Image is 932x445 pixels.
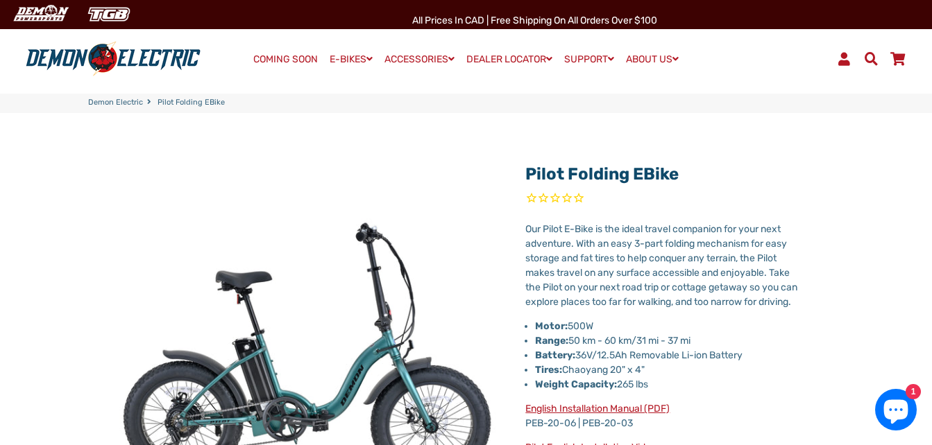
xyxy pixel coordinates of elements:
[412,15,657,26] span: All Prices in CAD | Free shipping on all orders over $100
[525,401,802,430] p: PEB-20-06 | PEB-20-03
[88,97,143,109] a: Demon Electric
[525,191,802,207] span: Rated 0.0 out of 5 stars 0 reviews
[535,364,562,376] strong: Tires:
[525,222,802,309] p: Our Pilot E-Bike is the ideal travel companion for your next adventure. With an easy 3-part foldi...
[325,49,378,69] a: E-BIKES
[461,49,557,69] a: DEALER LOCATOR
[535,364,645,376] span: Chaoyang 20" x 4"
[568,320,593,332] span: 500W
[525,164,679,184] a: Pilot Folding eBike
[535,349,743,361] span: 36V/12.5Ah Removable Li-ion Battery
[559,49,619,69] a: SUPPORT
[535,320,568,332] strong: Motor:
[81,3,137,26] img: TGB Canada
[158,97,225,109] span: Pilot Folding eBike
[535,378,617,390] strong: Weight Capacity:
[535,377,802,392] p: 265 lbs
[535,335,690,347] span: 50 km - 60 km/31 mi - 37 mi
[871,389,921,434] inbox-online-store-chat: Shopify online store chat
[535,349,575,361] strong: Battery:
[380,49,459,69] a: ACCESSORIES
[621,49,684,69] a: ABOUT US
[248,50,323,69] a: COMING SOON
[7,3,74,26] img: Demon Electric
[525,403,670,415] a: English Installation Manual (PDF)
[535,335,568,347] strong: Range:
[21,41,205,77] img: Demon Electric logo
